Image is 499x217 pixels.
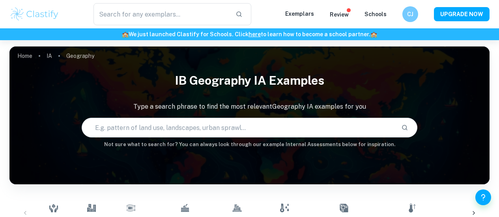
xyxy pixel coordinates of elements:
button: Help and Feedback [475,189,491,205]
a: Home [17,50,32,61]
input: Search for any exemplars... [93,3,229,25]
p: Exemplars [285,9,314,18]
h1: IB Geography IA examples [9,69,490,93]
a: Schools [364,11,387,17]
span: 🏫 [122,31,129,37]
button: CJ [402,6,418,22]
p: Review [330,10,349,19]
img: Clastify logo [9,6,60,22]
h6: Not sure what to search for? You can always look through our example Internal Assessments below f... [9,141,490,148]
button: Search [398,121,411,134]
h6: CJ [406,10,415,19]
p: Geography [66,52,94,60]
button: UPGRADE NOW [434,7,490,21]
p: Type a search phrase to find the most relevant Geography IA examples for you [9,102,490,111]
span: 🏫 [370,31,377,37]
a: here [249,31,261,37]
input: E.g. pattern of land use, landscapes, urban sprawl... [82,117,395,139]
a: IA [47,50,52,61]
h6: We just launched Clastify for Schools. Click to learn how to become a school partner. [2,30,497,39]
